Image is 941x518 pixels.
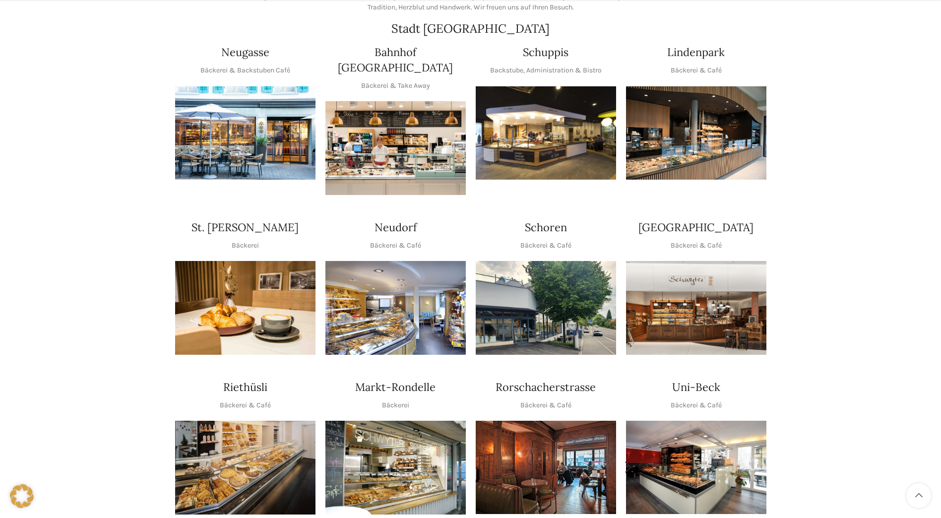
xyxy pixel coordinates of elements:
[451,455,476,480] div: Previous slide
[370,240,421,251] p: Bäckerei & Café
[382,400,409,411] p: Bäckerei
[476,421,616,514] div: 1 / 2
[616,455,641,480] div: Next slide
[191,220,299,235] h4: St. [PERSON_NAME]
[626,421,766,514] div: 1 / 1
[175,23,766,35] h2: Stadt [GEOGRAPHIC_DATA]
[476,421,616,514] img: Rorschacherstrasse
[671,65,722,76] p: Bäckerei & Café
[325,101,466,195] img: Bahnhof St. Gallen
[672,380,720,395] h4: Uni-Beck
[361,80,430,91] p: Bäckerei & Take Away
[523,45,568,60] h4: Schuppis
[175,421,315,515] div: 1 / 1
[375,220,417,235] h4: Neudorf
[175,261,315,355] img: schwyter-23
[476,261,616,355] img: 0842cc03-b884-43c1-a0c9-0889ef9087d6 copy
[496,380,596,395] h4: Rorschacherstrasse
[325,45,466,75] h4: Bahnhof [GEOGRAPHIC_DATA]
[325,101,466,195] div: 1 / 1
[490,65,602,76] p: Backstube, Administration & Bistro
[232,240,259,251] p: Bäckerei
[355,380,436,395] h4: Markt-Rondelle
[626,261,766,355] img: Schwyter-1800x900
[671,400,722,411] p: Bäckerei & Café
[626,261,766,355] div: 1 / 1
[671,240,722,251] p: Bäckerei & Café
[175,261,315,355] div: 1 / 1
[638,220,753,235] h4: [GEOGRAPHIC_DATA]
[175,421,315,515] img: Riethüsli-2
[626,86,766,180] div: 1 / 1
[220,400,271,411] p: Bäckerei & Café
[175,86,315,180] div: 1 / 1
[221,45,269,60] h4: Neugasse
[476,86,616,180] div: 1 / 1
[476,86,616,180] img: 150130-Schwyter-013
[520,240,571,251] p: Bäckerei & Café
[175,86,315,180] img: Neugasse
[200,65,290,76] p: Bäckerei & Backstuben Café
[667,45,725,60] h4: Lindenpark
[626,421,766,514] img: rechts_09-1
[520,400,571,411] p: Bäckerei & Café
[476,261,616,355] div: 1 / 1
[325,261,466,355] img: Neudorf_1
[325,421,466,515] img: Rondelle_1
[626,86,766,180] img: 017-e1571925257345
[325,421,466,515] div: 1 / 1
[223,380,267,395] h4: Riethüsli
[525,220,567,235] h4: Schoren
[906,483,931,508] a: Scroll to top button
[325,261,466,355] div: 1 / 1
